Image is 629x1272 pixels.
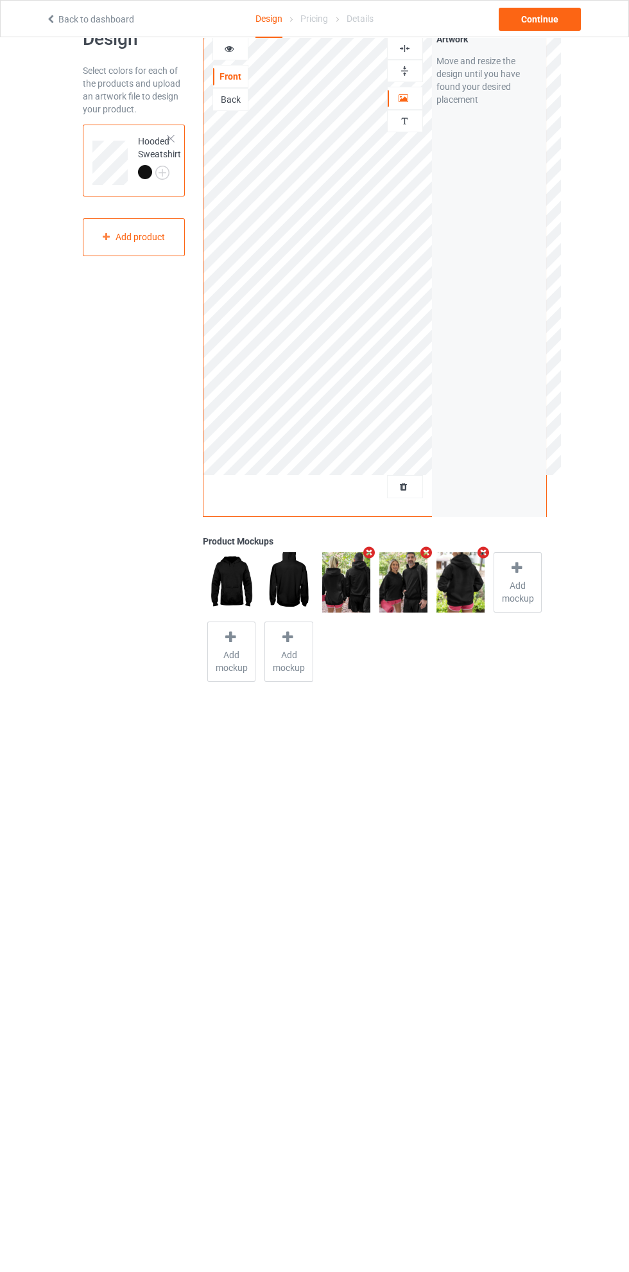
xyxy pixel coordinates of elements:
div: Continue [499,8,581,31]
div: Hooded Sweatshirt [138,135,181,179]
div: Product Mockups [203,535,546,548]
div: Move and resize the design until you have found your desired placement [436,55,542,106]
div: Design [255,1,282,38]
span: Add mockup [265,649,312,674]
img: svg%3E%0A [399,42,411,55]
div: Add product [83,218,185,256]
div: Hooded Sweatshirt [83,125,185,196]
div: Back [213,93,248,106]
img: regular.jpg [379,552,427,613]
div: Pricing [300,1,328,37]
img: regular.jpg [264,552,313,613]
div: Add mockup [207,622,255,682]
img: svg+xml;base64,PD94bWwgdmVyc2lvbj0iMS4wIiBlbmNvZGluZz0iVVRGLTgiPz4KPHN2ZyB3aWR0aD0iMjJweCIgaGVpZ2... [155,166,169,180]
i: Remove mockup [361,546,377,559]
div: Artwork [436,33,542,46]
i: Remove mockup [476,546,492,559]
span: Add mockup [494,579,541,605]
i: Remove mockup [418,546,435,559]
img: svg%3E%0A [399,115,411,127]
div: Select colors for each of the products and upload an artwork file to design your product. [83,64,185,116]
div: Details [347,1,374,37]
h1: Design [83,28,185,51]
div: Add mockup [264,622,313,682]
div: Front [213,70,248,83]
a: Back to dashboard [46,14,134,24]
img: svg%3E%0A [399,65,411,77]
span: Add mockup [208,649,255,674]
img: regular.jpg [436,552,485,613]
img: regular.jpg [322,552,370,613]
div: Add mockup [494,552,542,613]
img: regular.jpg [207,552,255,613]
